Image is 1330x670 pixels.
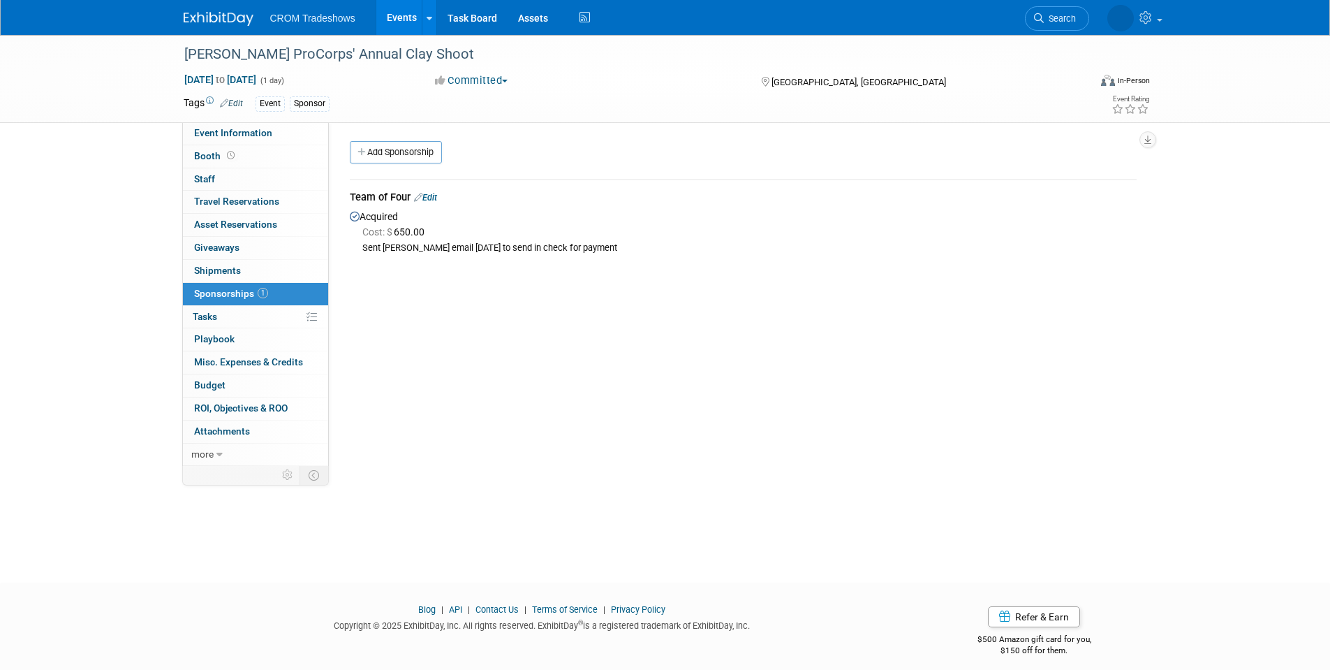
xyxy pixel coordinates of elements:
div: Event [256,96,285,111]
div: Sponsor [290,96,330,111]
a: Refer & Earn [988,606,1080,627]
span: (1 day) [259,76,284,85]
td: Toggle Event Tabs [300,466,328,484]
span: Search [1044,13,1076,24]
div: Event Rating [1111,96,1149,103]
div: $500 Amazon gift card for you, [922,625,1147,657]
div: In-Person [1117,75,1150,86]
img: Kristin Elliott [1107,5,1134,31]
td: Tags [184,96,243,112]
a: Event Information [183,122,328,145]
div: Team of Four [350,190,1137,207]
span: Booth not reserved yet [224,150,237,161]
span: CROM Tradeshows [270,13,355,24]
a: Attachments [183,421,328,443]
a: Travel Reservations [183,191,328,213]
span: Budget [194,379,226,391]
a: API [449,604,462,615]
span: 1 [258,288,268,298]
span: Playbook [194,333,235,344]
a: Add Sponsorship [350,141,442,163]
span: Attachments [194,425,250,437]
span: Tasks [193,311,217,322]
span: to [214,74,227,85]
span: Event Information [194,127,272,138]
a: Terms of Service [532,604,598,615]
a: Budget [183,374,328,397]
a: Blog [418,604,436,615]
a: Edit [414,192,437,203]
sup: ® [578,619,583,627]
img: Format-Inperson.png [1101,75,1115,86]
a: Staff [183,168,328,191]
div: Sent [PERSON_NAME] email [DATE] to send in check for payment [362,242,1137,254]
span: | [438,604,447,615]
span: Shipments [194,265,241,276]
div: Acquired [350,207,1137,254]
span: more [191,449,214,460]
span: Travel Reservations [194,196,279,207]
div: Event Format [1007,73,1151,94]
span: 650.00 [362,226,430,238]
span: Misc. Expenses & Credits [194,356,303,367]
a: Sponsorships1 [183,283,328,305]
span: Asset Reservations [194,219,277,230]
span: Cost: $ [362,226,394,238]
span: [DATE] [DATE] [184,73,257,86]
a: Booth [183,145,328,168]
span: | [464,604,473,615]
span: ROI, Objectives & ROO [194,402,288,414]
a: Asset Reservations [183,214,328,236]
span: Sponsorships [194,288,268,299]
a: ROI, Objectives & ROO [183,398,328,420]
a: more [183,444,328,466]
span: | [521,604,530,615]
span: Booth [194,150,237,161]
div: $150 off for them. [922,645,1147,657]
a: Tasks [183,306,328,328]
td: Personalize Event Tab Strip [276,466,300,484]
button: Committed [430,73,513,88]
span: | [600,604,609,615]
span: Giveaways [194,242,239,253]
a: Edit [220,99,243,108]
div: Copyright © 2025 ExhibitDay, Inc. All rights reserved. ExhibitDay is a registered trademark of Ex... [184,616,901,632]
a: Playbook [183,328,328,351]
div: [PERSON_NAME] ProCorps' Annual Clay Shoot [179,42,1068,67]
span: [GEOGRAPHIC_DATA], [GEOGRAPHIC_DATA] [771,77,946,87]
span: Staff [194,173,215,184]
img: ExhibitDay [184,12,253,26]
a: Privacy Policy [611,604,665,615]
a: Shipments [183,260,328,282]
a: Giveaways [183,237,328,259]
a: Search [1025,6,1089,31]
a: Contact Us [475,604,519,615]
a: Misc. Expenses & Credits [183,351,328,374]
